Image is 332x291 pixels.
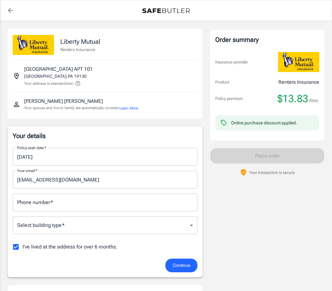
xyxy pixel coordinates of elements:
[277,92,308,105] span: $13.83
[215,35,319,44] div: Order summary
[231,120,297,126] div: Online purchase discount applied.
[173,261,190,269] span: Continue
[309,96,319,105] span: /mo.
[13,72,20,80] svg: Insured address
[215,79,229,85] p: Product
[24,105,138,111] p: Your spouse and live-in family are automatically covered.
[60,37,100,46] p: Liberty Mutual
[4,4,17,17] a: back to quotes
[24,97,103,105] p: [PERSON_NAME] [PERSON_NAME]
[13,101,20,108] svg: Insured person
[278,78,319,86] p: Renters Insurance
[165,259,197,272] button: Continue
[17,168,37,173] label: Your email
[13,171,197,188] input: Enter email
[215,59,248,65] p: Insurance provider
[60,46,100,53] p: Renters Insurance
[215,96,243,102] p: Policy premium
[142,8,190,13] img: Back to quotes
[119,105,138,111] button: Learn More
[24,73,87,79] p: [GEOGRAPHIC_DATA] , PA 19130
[23,243,117,251] span: I've lived at the address for over 6 months.
[13,131,197,140] p: Your details
[24,81,74,86] p: Your address is standardized.
[17,145,46,150] label: Policy start date
[13,148,193,166] input: Choose date, selected date is Sep 17, 2025
[24,65,93,73] p: [GEOGRAPHIC_DATA] APT 101
[13,194,197,211] input: Enter number
[249,169,295,175] p: Your transaction is secure
[13,35,54,55] img: Liberty Mutual
[278,52,319,72] img: Liberty Mutual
